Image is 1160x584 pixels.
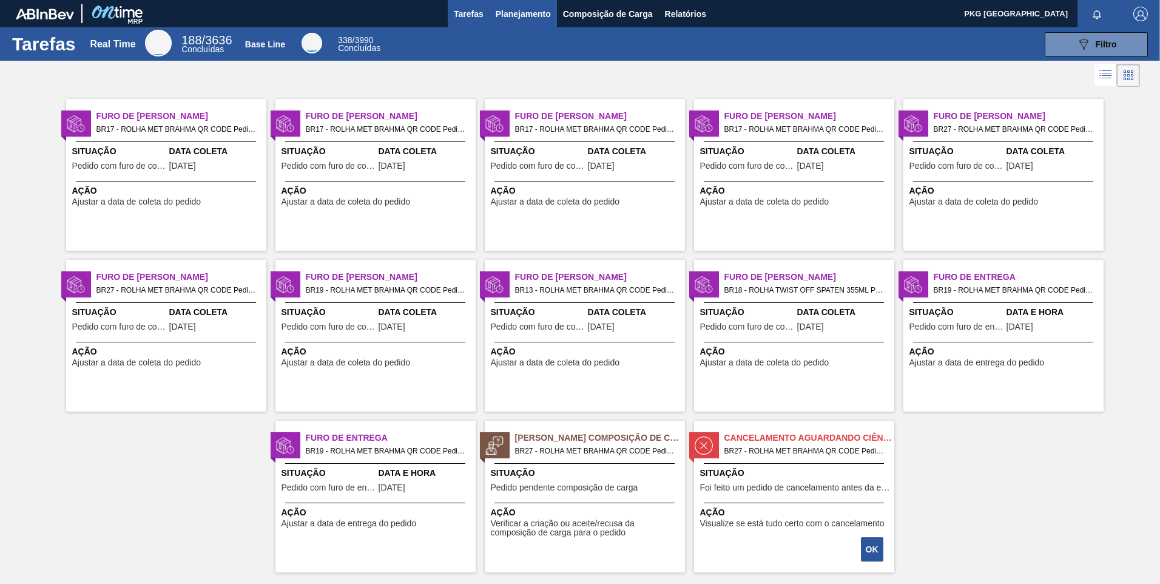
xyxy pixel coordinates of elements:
span: Situação [700,145,794,158]
span: Pedido com furo de entrega [282,483,376,492]
span: Data Coleta [379,145,473,158]
span: BR18 - ROLHA TWIST OFF SPATEN 355ML Pedido - 2003363 [724,284,885,297]
span: BR19 - ROLHA MET BRAHMA QR CODE Pedido - 1947841 [306,284,466,297]
div: Base Line [245,39,285,49]
span: Ação [491,345,682,358]
span: Pedido pendente composição de carga [491,483,638,492]
span: Furo de Coleta [96,110,266,123]
span: Furo de Coleta [96,271,266,284]
span: BR27 - ROLHA MET BRAHMA QR CODE Pedido - 1947835 [934,123,1094,136]
span: Pedido com furo de entrega [909,322,1003,331]
span: 08/09/2025 [169,322,196,331]
img: status [67,276,85,294]
div: Visão em Cards [1117,64,1140,87]
span: Data Coleta [588,306,682,319]
span: Relatórios [665,7,706,21]
span: 01/09/2025 [1007,161,1033,171]
div: Real Time [145,30,172,56]
span: Furo de Entrega [934,271,1104,284]
span: Ação [491,185,682,197]
span: 08/09/2025 [588,322,615,331]
img: status [904,115,922,133]
img: status [695,436,713,455]
span: Furo de Coleta [306,271,476,284]
span: Situação [282,467,376,480]
img: status [485,276,504,294]
span: Situação [700,306,794,319]
button: OK [861,537,883,562]
span: Ajustar a data de coleta do pedido [700,358,829,367]
span: 188 [181,33,201,47]
span: Situação [700,467,891,480]
span: Verificar a criação ou aceite/recusa da composição de carga para o pedido [491,519,682,538]
span: Situação [72,145,166,158]
span: Situação [72,306,166,319]
span: Ação [282,506,473,519]
span: Pedido com furo de coleta [282,322,376,331]
span: Ação [909,345,1101,358]
span: Pedido Aguardando Composição de Carga [515,432,685,444]
span: Situação [282,306,376,319]
span: Foi feito um pedido de cancelamento antes da etapa de aguardando faturamento [700,483,891,492]
span: Data e Hora [379,467,473,480]
span: BR13 - ROLHA MET BRAHMA QR CODE Pedido - 1947839 [515,284,675,297]
span: Data Coleta [588,145,682,158]
span: Ajustar a data de entrega do pedido [282,519,417,528]
span: Ação [282,345,473,358]
span: Ação [491,506,682,519]
img: TNhmsLtSVTkK8tSr43FrP2fwEKptu5GPRR3wAAAABJRU5ErkJggg== [16,8,74,19]
div: Real Time [90,39,135,50]
span: 01/09/2025 [169,161,196,171]
span: Pedido com furo de coleta [909,161,1003,171]
span: Ajustar a data de coleta do pedido [909,197,1039,206]
span: Pedido com furo de coleta [700,161,794,171]
span: Pedido com furo de coleta [700,322,794,331]
span: Data Coleta [379,306,473,319]
span: Ação [282,185,473,197]
img: status [276,115,294,133]
span: Situação [491,306,585,319]
span: Ajustar a data de coleta do pedido [282,358,411,367]
span: Ação [909,185,1101,197]
span: BR19 - ROLHA MET BRAHMA QR CODE Pedido - 1947840 [934,284,1094,297]
img: status [695,276,713,294]
span: BR17 - ROLHA MET BRAHMA QR CODE Pedido - 2013810 [515,123,675,136]
span: / 3636 [181,33,232,47]
span: BR19 - ROLHA MET BRAHMA QR CODE Pedido - 2025899 [306,444,466,458]
div: Completar tarefa: 30068919 [862,536,885,563]
span: 01/09/2025 [379,161,405,171]
span: Ação [700,506,891,519]
img: status [276,276,294,294]
img: status [485,115,504,133]
span: Concluídas [181,44,224,54]
button: Notificações [1077,5,1116,22]
span: Composição de Carga [563,7,653,21]
span: Furo de Coleta [724,110,894,123]
span: Furo de Coleta [934,110,1104,123]
span: 12/09/2025 [379,322,405,331]
span: Ação [700,345,891,358]
span: Ajustar a data de coleta do pedido [72,197,201,206]
span: Data e Hora [1007,306,1101,319]
img: status [67,115,85,133]
span: 01/09/2025 [588,161,615,171]
div: Real Time [181,35,232,53]
span: Data Coleta [797,145,891,158]
span: Ajustar a data de coleta do pedido [72,358,201,367]
div: Base Line [338,36,380,52]
span: Situação [909,145,1003,158]
span: BR27 - ROLHA MET BRAHMA QR CODE Pedido - 2022706 [515,444,675,458]
span: Data Coleta [797,306,891,319]
span: Situação [491,145,585,158]
img: Logout [1133,7,1148,21]
span: Furo de Coleta [515,271,685,284]
span: Filtro [1096,39,1117,49]
div: Visão em Lista [1094,64,1117,87]
span: Situação [909,306,1003,319]
span: Planejamento [496,7,551,21]
button: Filtro [1045,32,1148,56]
span: 12/09/2025, [379,483,405,492]
span: 01/09/2025 [797,161,824,171]
span: Concluídas [338,43,380,53]
span: Ajustar a data de entrega do pedido [909,358,1045,367]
